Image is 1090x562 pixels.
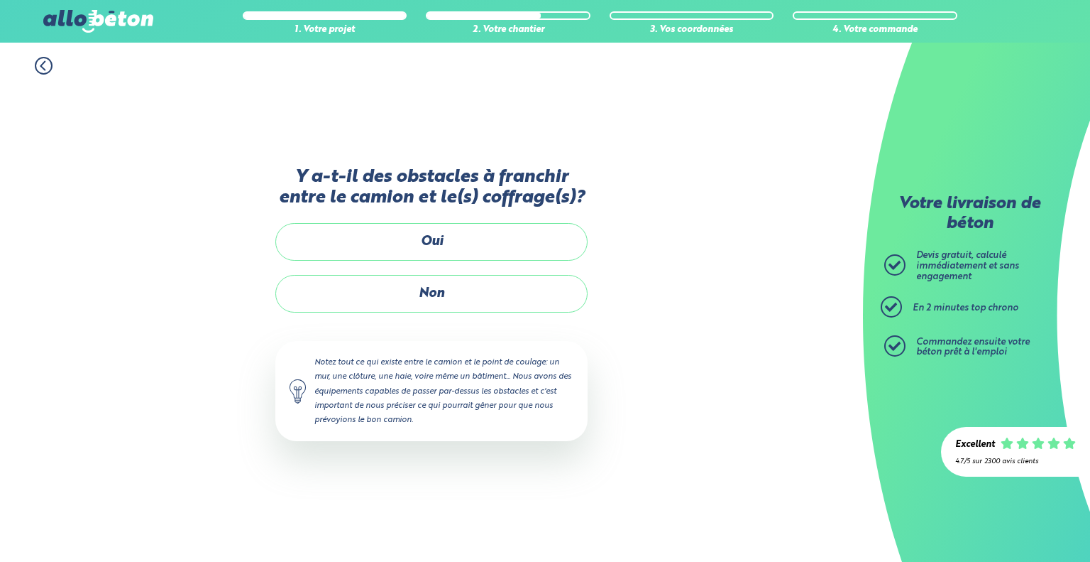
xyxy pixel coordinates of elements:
[275,341,588,441] div: Notez tout ce qui existe entre le camion et le point de coulage: un mur, une clôture, une haie, v...
[955,458,1076,465] div: 4.7/5 sur 2300 avis clients
[243,25,407,36] div: 1. Votre projet
[275,223,588,261] label: Oui
[610,25,774,36] div: 3. Vos coordonnées
[955,440,995,450] div: Excellent
[426,25,590,36] div: 2. Votre chantier
[43,10,153,33] img: allobéton
[275,275,588,313] label: Non
[964,507,1074,546] iframe: Help widget launcher
[916,251,1019,281] span: Devis gratuit, calculé immédiatement et sans engagement
[916,337,1030,357] span: Commandez ensuite votre béton prêt à l'emploi
[793,25,957,36] div: 4. Votre commande
[913,303,1018,313] span: En 2 minutes top chrono
[275,167,588,209] label: Y a-t-il des obstacles à franchir entre le camion et le(s) coffrage(s)?
[888,195,1051,234] p: Votre livraison de béton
